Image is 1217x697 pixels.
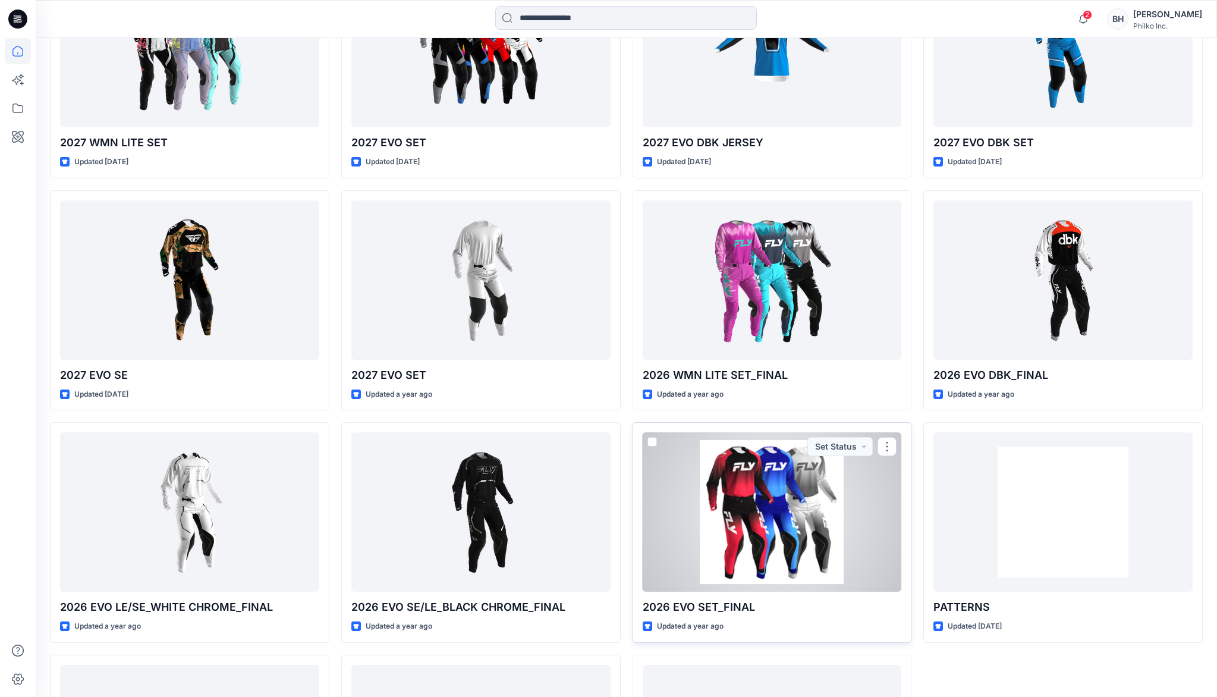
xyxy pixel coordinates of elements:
[657,388,724,401] p: Updated a year ago
[1133,7,1202,21] div: [PERSON_NAME]
[60,200,319,360] a: 2027 EVO SE
[351,134,611,151] p: 2027 EVO SET
[643,200,902,360] a: 2026 WMN LITE SET_FINAL
[948,156,1002,168] p: Updated [DATE]
[948,388,1014,401] p: Updated a year ago
[1083,10,1092,20] span: 2
[643,134,902,151] p: 2027 EVO DBK JERSEY
[74,388,128,401] p: Updated [DATE]
[933,134,1193,151] p: 2027 EVO DBK SET
[351,432,611,592] a: 2026 EVO SE/LE_BLACK CHROME_FINAL
[351,599,611,616] p: 2026 EVO SE/LE_BLACK CHROME_FINAL
[948,620,1002,633] p: Updated [DATE]
[643,599,902,616] p: 2026 EVO SET_FINAL
[933,599,1193,616] p: PATTERNS
[60,432,319,592] a: 2026 EVO LE/SE_WHITE CHROME_FINAL
[60,134,319,151] p: 2027 WMN LITE SET
[366,620,432,633] p: Updated a year ago
[933,432,1193,592] a: PATTERNS
[1133,21,1202,30] div: Philko Inc.
[933,200,1193,360] a: 2026 EVO DBK_FINAL
[60,599,319,616] p: 2026 EVO LE/SE_WHITE CHROME_FINAL
[933,367,1193,384] p: 2026 EVO DBK_FINAL
[60,367,319,384] p: 2027 EVO SE
[643,367,902,384] p: 2026 WMN LITE SET_FINAL
[74,620,141,633] p: Updated a year ago
[351,200,611,360] a: 2027 EVO SET
[351,367,611,384] p: 2027 EVO SET
[657,156,711,168] p: Updated [DATE]
[74,156,128,168] p: Updated [DATE]
[657,620,724,633] p: Updated a year ago
[366,388,432,401] p: Updated a year ago
[366,156,420,168] p: Updated [DATE]
[1107,8,1128,30] div: BH
[643,432,902,592] a: 2026 EVO SET_FINAL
